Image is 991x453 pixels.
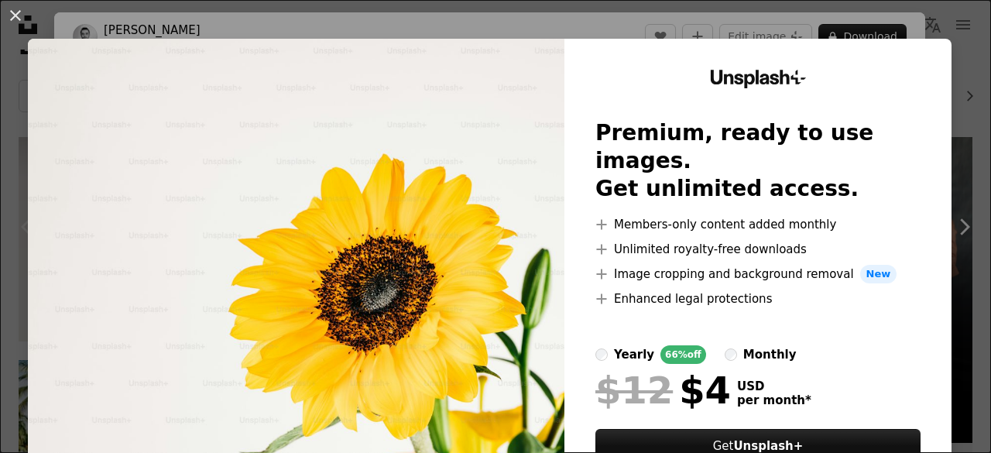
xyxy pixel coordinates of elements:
[595,240,921,259] li: Unlimited royalty-free downloads
[737,379,811,393] span: USD
[660,345,706,364] div: 66% off
[595,290,921,308] li: Enhanced legal protections
[595,265,921,283] li: Image cropping and background removal
[860,265,897,283] span: New
[595,370,731,410] div: $4
[614,345,654,364] div: yearly
[595,370,673,410] span: $12
[743,345,797,364] div: monthly
[595,119,921,203] h2: Premium, ready to use images. Get unlimited access.
[725,348,737,361] input: monthly
[595,215,921,234] li: Members-only content added monthly
[595,348,608,361] input: yearly66%off
[737,393,811,407] span: per month *
[733,439,803,453] strong: Unsplash+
